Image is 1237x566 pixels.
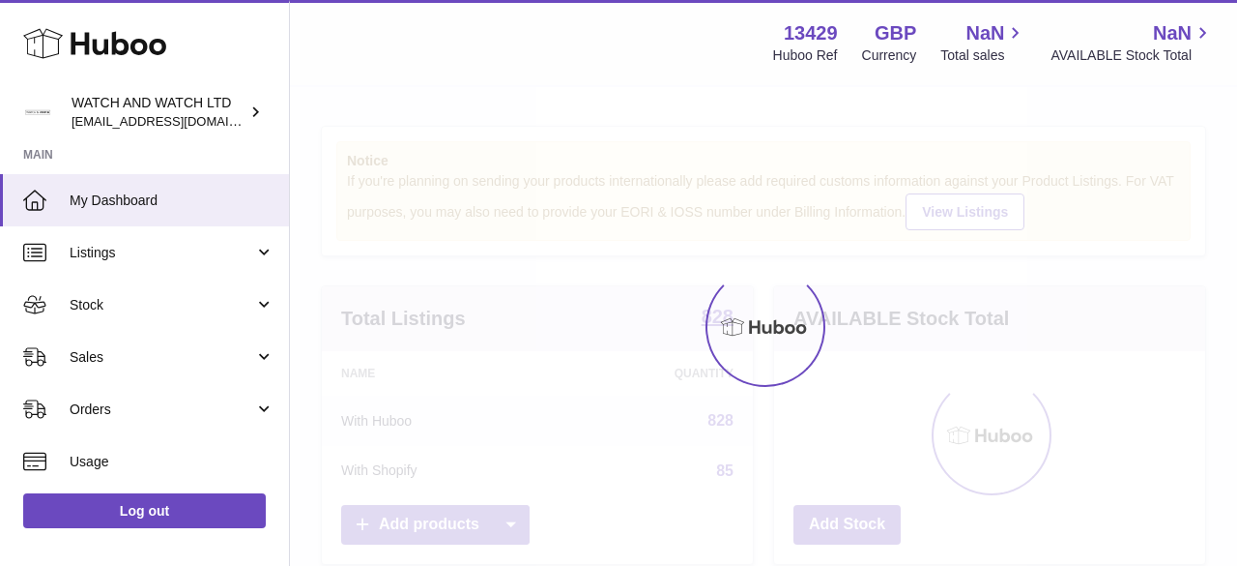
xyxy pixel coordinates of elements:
[940,20,1026,65] a: NaN Total sales
[1050,46,1214,65] span: AVAILABLE Stock Total
[70,348,254,367] span: Sales
[72,113,284,129] span: [EMAIL_ADDRESS][DOMAIN_NAME]
[862,46,917,65] div: Currency
[965,20,1004,46] span: NaN
[940,46,1026,65] span: Total sales
[1153,20,1192,46] span: NaN
[70,453,274,471] span: Usage
[70,244,254,262] span: Listings
[1050,20,1214,65] a: NaN AVAILABLE Stock Total
[875,20,916,46] strong: GBP
[70,296,254,314] span: Stock
[23,493,266,528] a: Log out
[784,20,838,46] strong: 13429
[23,98,52,127] img: internalAdmin-13429@internal.huboo.com
[70,192,274,210] span: My Dashboard
[72,94,245,131] div: WATCH AND WATCH LTD
[70,401,254,419] span: Orders
[773,46,838,65] div: Huboo Ref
